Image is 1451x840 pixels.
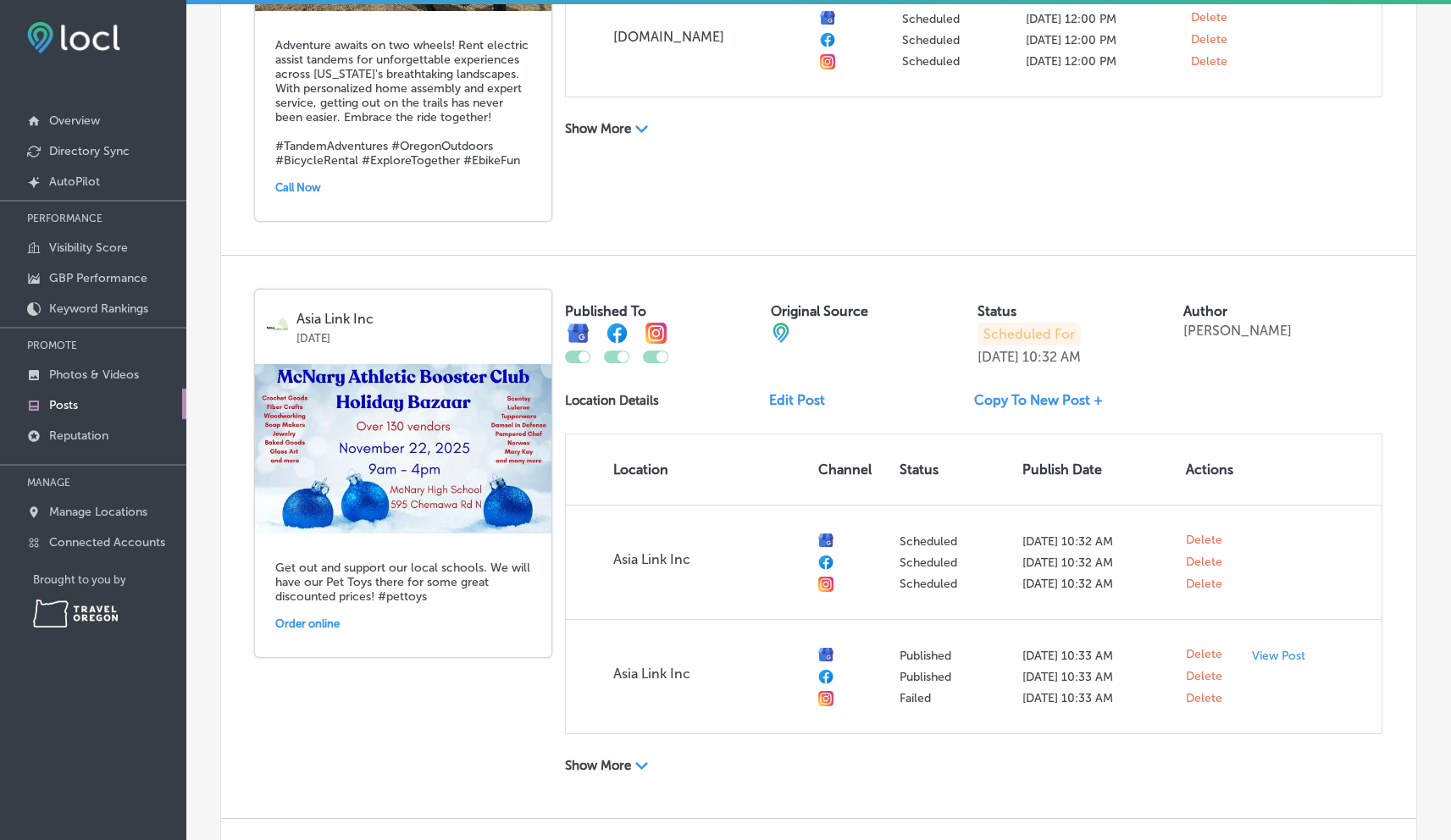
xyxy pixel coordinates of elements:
h5: Get out and support our local schools. We will have our Pet Toys there for some great discounted ... [275,561,531,604]
p: [PERSON_NAME] [1183,323,1292,339]
span: Delete [1191,10,1227,25]
p: Scheduled For [977,323,1081,345]
th: Location [566,434,811,505]
p: Connected Accounts [49,535,165,550]
p: 10:32 AM [1022,349,1081,365]
p: Location Details [565,393,659,408]
p: Scheduled [902,12,1012,26]
p: Scheduled [900,577,1009,591]
p: [DOMAIN_NAME] [613,29,806,45]
a: Edit Post [769,392,839,408]
th: Publish Date [1016,434,1179,505]
h5: Adventure awaits on two wheels! Rent electric assist tandems for unforgettable experiences across... [275,38,531,168]
p: Show More [565,758,631,773]
p: Asia Link Inc [296,312,540,327]
p: Reputation [49,428,108,443]
p: Scheduled [902,54,1012,69]
p: Manage Locations [49,505,147,519]
img: cba84b02adce74ede1fb4a8549a95eca.png [771,323,791,343]
p: [DATE] 10:32 AM [1022,555,1172,570]
th: Channel [811,434,894,505]
label: Original Source [771,303,868,319]
span: Delete [1191,54,1227,69]
p: [DATE] 10:33 AM [1022,670,1172,684]
p: Photos & Videos [49,367,139,382]
p: Asia Link Inc [613,666,805,682]
span: Delete [1191,32,1227,47]
span: Delete [1186,555,1222,570]
p: Published [900,649,1009,663]
p: [DATE] 12:00 PM [1026,33,1177,47]
p: Brought to you by [33,573,186,586]
p: [DATE] [296,327,540,345]
span: Delete [1186,577,1222,592]
p: Directory Sync [49,144,130,158]
label: Published To [565,303,646,319]
p: Scheduled [900,555,1009,570]
p: [DATE] 12:00 PM [1026,12,1177,26]
label: Author [1183,303,1227,319]
img: fda3e92497d09a02dc62c9cd864e3231.png [27,22,120,53]
p: Scheduled [902,33,1012,47]
img: Travel Oregon [33,600,118,627]
p: [DATE] 10:33 AM [1022,691,1172,705]
p: Posts [49,398,78,412]
p: Overview [49,113,100,128]
p: Asia Link Inc [613,551,805,567]
th: Actions [1179,434,1244,505]
p: [DATE] 10:32 AM [1022,534,1172,549]
span: Delete [1186,647,1222,662]
p: [DATE] 12:00 PM [1026,54,1177,69]
p: View Post [1252,649,1305,663]
th: Status [893,434,1016,505]
p: GBP Performance [49,271,147,285]
p: Visibility Score [49,240,128,255]
p: AutoPilot [49,174,100,189]
span: Delete [1186,533,1222,548]
img: a18f1401-94dd-4694-af5c-363b9fe39851Mcnary.jpg [255,364,551,533]
p: Scheduled [900,534,1009,549]
p: Published [900,670,1009,684]
p: Show More [565,121,631,136]
p: [DATE] 10:32 AM [1022,577,1172,591]
label: Status [977,303,1016,319]
p: [DATE] [977,349,1019,365]
a: Copy To New Post + [974,392,1116,408]
img: logo [267,317,288,338]
a: View Post [1252,649,1310,663]
p: [DATE] 10:33 AM [1022,649,1172,663]
span: Delete [1186,691,1222,706]
span: Delete [1186,669,1222,684]
p: Keyword Rankings [49,301,148,316]
p: Failed [900,691,1009,705]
